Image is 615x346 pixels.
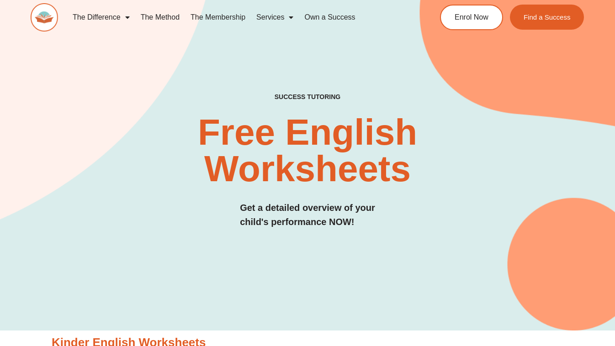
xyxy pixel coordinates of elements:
[135,7,185,28] a: The Method
[67,7,135,28] a: The Difference
[440,5,503,30] a: Enrol Now
[251,7,299,28] a: Services
[240,201,375,229] h3: Get a detailed overview of your child's performance NOW!
[510,5,584,30] a: Find a Success
[299,7,361,28] a: Own a Success
[455,14,488,21] span: Enrol Now
[524,14,571,21] span: Find a Success
[226,93,390,101] h4: SUCCESS TUTORING​
[67,7,408,28] nav: Menu
[185,7,251,28] a: The Membership
[125,114,490,187] h2: Free English Worksheets​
